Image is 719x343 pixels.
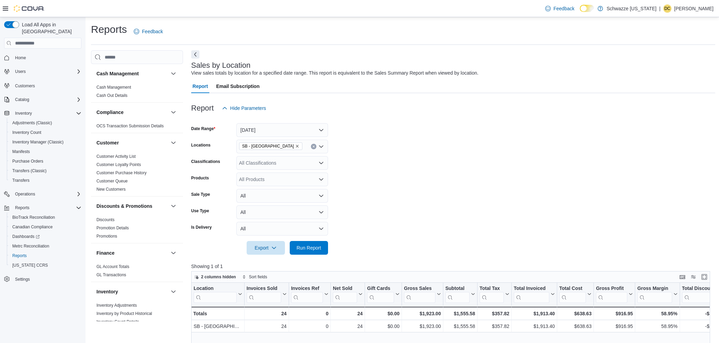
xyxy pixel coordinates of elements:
span: Sort fields [249,274,267,280]
button: Gross Profit [596,285,633,303]
label: Products [191,175,209,181]
button: Finance [169,249,178,257]
button: Gross Sales [404,285,441,303]
a: Metrc Reconciliation [10,242,52,250]
button: Transfers [7,176,84,185]
div: 24 [246,322,286,330]
button: Run Report [290,241,328,255]
span: Inventory Count Details [96,319,139,325]
span: Manifests [10,148,81,156]
span: Transfers [12,178,29,183]
button: Open list of options [318,177,324,182]
span: Load All Apps in [GEOGRAPHIC_DATA] [19,21,81,35]
a: Adjustments (Classic) [10,119,55,127]
div: Compliance [91,122,183,133]
button: Inventory Count [7,128,84,137]
button: Settings [1,274,84,284]
span: Operations [12,190,81,198]
button: Invoices Sold [246,285,286,303]
button: 2 columns hidden [192,273,239,281]
span: Run Report [297,244,321,251]
span: Customer Queue [96,178,128,184]
div: $357.82 [480,322,509,330]
a: Inventory Adjustments [96,303,137,308]
div: Gross Margin [637,285,672,303]
span: Transfers (Classic) [12,168,47,174]
button: Customer [169,139,178,147]
div: 24 [246,309,286,318]
div: Subtotal [445,285,470,292]
span: Reports [12,204,81,212]
span: Customers [15,83,35,89]
span: Manifests [12,149,30,154]
div: Total Discount [682,285,718,292]
span: Reports [10,252,81,260]
button: Customer [96,139,168,146]
button: Discounts & Promotions [169,202,178,210]
button: Metrc Reconciliation [7,241,84,251]
button: Reports [1,203,84,213]
button: Users [1,67,84,76]
div: Total Invoiced [514,285,549,292]
button: Purchase Orders [7,156,84,166]
button: Clear input [311,144,316,149]
div: Gross Profit [596,285,627,292]
button: Gift Cards [367,285,400,303]
a: Cash Management [96,85,131,90]
button: Keyboard shortcuts [678,273,687,281]
button: Gross Margin [637,285,677,303]
span: Dc [664,4,670,13]
label: Classifications [191,159,220,164]
span: BioTrack Reconciliation [12,215,55,220]
h3: Report [191,104,214,112]
button: Total Cost [559,285,591,303]
span: OCS Transaction Submission Details [96,123,164,129]
span: Users [12,67,81,76]
a: Dashboards [10,232,42,241]
span: Customers [12,81,81,90]
h3: Cash Management [96,70,139,77]
button: Subtotal [445,285,475,303]
a: Customers [12,82,38,90]
a: Dashboards [7,232,84,241]
label: Locations [191,142,211,148]
button: All [236,222,328,236]
a: Customer Activity List [96,154,136,159]
span: Reports [15,205,29,211]
span: Promotions [96,233,117,239]
div: Total Discount [682,285,718,303]
button: Manifests [7,147,84,156]
a: GL Transactions [96,272,126,277]
div: $0.00 [367,309,400,318]
span: SB - Pueblo West [239,142,302,150]
button: Open list of options [318,160,324,166]
label: Sale Type [191,192,210,197]
a: New Customers [96,187,126,192]
button: Next [191,50,199,59]
div: Invoices Ref [291,285,323,292]
span: Adjustments (Classic) [12,120,52,126]
button: BioTrack Reconciliation [7,213,84,222]
p: Showing 1 of 1 [191,263,715,270]
button: Catalog [12,96,32,104]
a: BioTrack Reconciliation [10,213,58,221]
span: Purchase Orders [10,157,81,165]
span: Customer Loyalty Points [96,162,141,167]
button: Enter fullscreen [700,273,708,281]
span: Promotion Details [96,225,129,231]
div: $638.63 [559,309,591,318]
button: Inventory Manager (Classic) [7,137,84,147]
div: Daniel castillo [663,4,671,13]
div: Net Sold [333,285,357,292]
span: BioTrack Reconciliation [10,213,81,221]
span: Catalog [15,97,29,102]
span: Inventory [15,111,32,116]
span: Inventory Adjustments [96,303,137,308]
div: $916.95 [596,322,633,330]
div: Total Tax [480,285,504,292]
button: [US_STATE] CCRS [7,261,84,270]
span: Report [193,79,208,93]
a: Promotion Details [96,226,129,230]
button: Discounts & Promotions [96,203,168,209]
